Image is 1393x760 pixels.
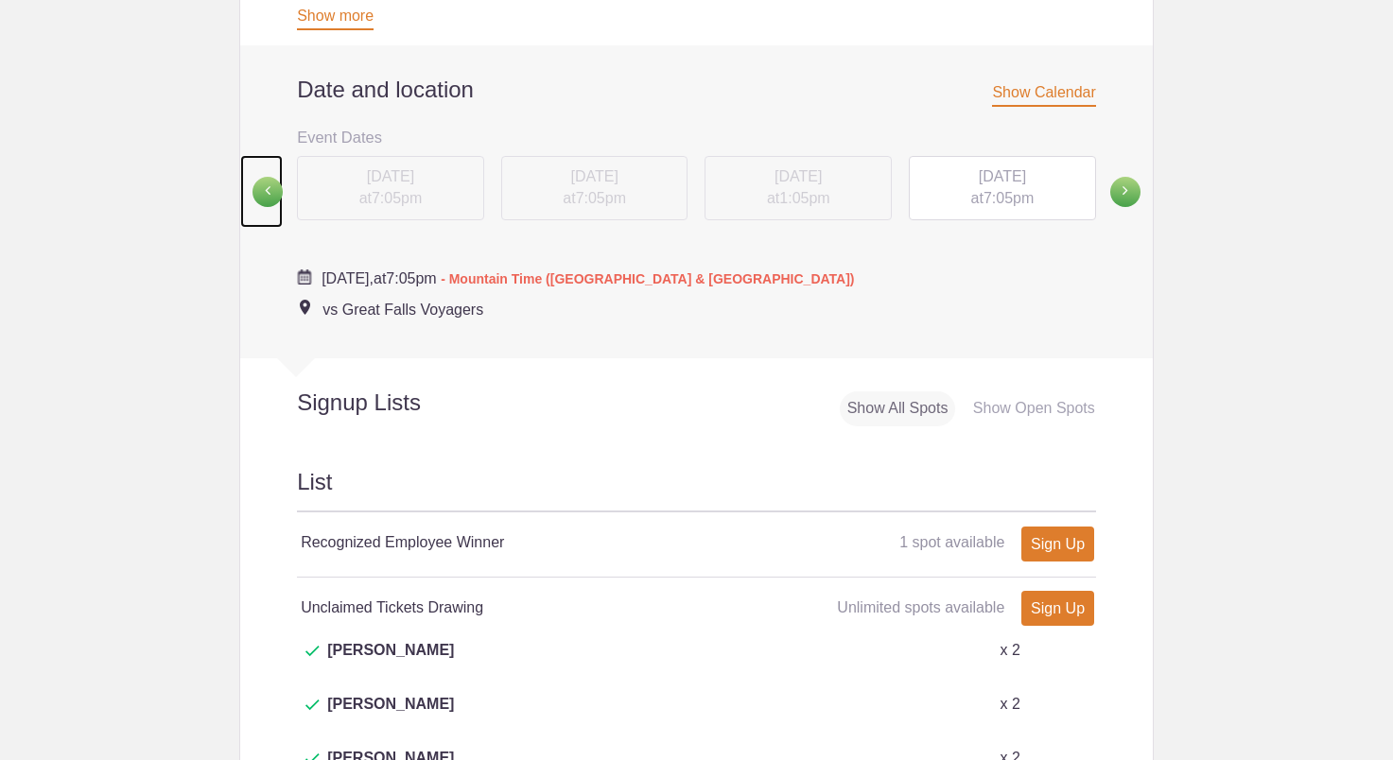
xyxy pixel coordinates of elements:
span: [DATE] [979,168,1026,184]
a: Sign Up [1021,527,1094,561]
h4: Recognized Employee Winner [301,531,696,554]
p: x 2 [1000,693,1019,716]
img: Check dark green [305,646,320,657]
h4: Unclaimed Tickets Drawing [301,596,696,619]
span: 7:05pm [984,190,1034,206]
span: 1 spot available [899,534,1004,550]
a: Sign Up [1021,591,1094,626]
span: 7:05pm [386,270,436,286]
h2: Date and location [297,76,1096,104]
h2: List [297,466,1096,512]
span: Show Calendar [992,84,1095,107]
img: Check dark green [305,700,320,711]
span: vs Great Falls Voyagers [322,302,483,318]
img: Event location [300,300,310,315]
p: x 2 [1000,639,1019,662]
span: [PERSON_NAME] [327,639,454,684]
span: [DATE], [322,270,374,286]
div: at [909,156,1096,220]
a: Show more [297,8,374,30]
button: [DATE] at7:05pm [908,155,1097,221]
h3: Event Dates [297,123,1096,151]
div: Show Open Spots [966,391,1103,426]
span: - Mountain Time ([GEOGRAPHIC_DATA] & [GEOGRAPHIC_DATA]) [441,271,854,286]
img: Cal purple [297,269,312,285]
div: Show All Spots [840,391,956,426]
span: [PERSON_NAME] [327,693,454,738]
h2: Signup Lists [240,389,545,417]
span: at [322,270,854,286]
span: Unlimited spots available [837,599,1004,615]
